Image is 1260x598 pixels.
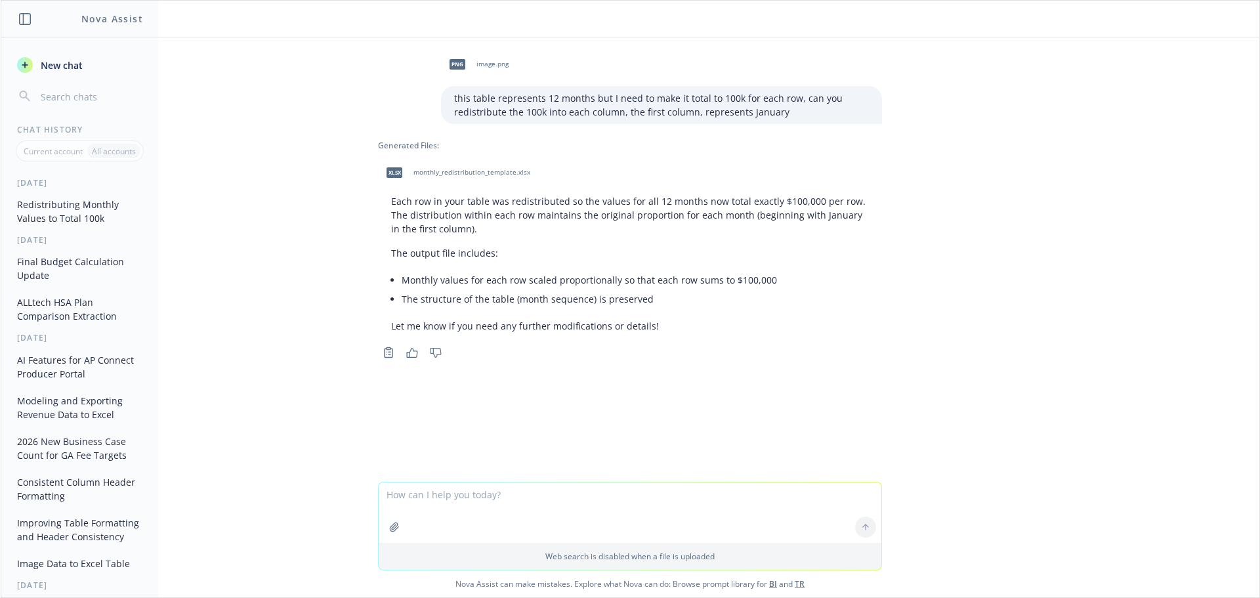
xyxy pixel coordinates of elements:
[769,578,777,589] a: BI
[391,319,869,333] p: Let me know if you need any further modifications or details!
[425,343,446,362] button: Thumbs down
[378,156,533,189] div: xlsxmonthly_redistribution_template.xlsx
[1,332,158,343] div: [DATE]
[441,48,511,81] div: pngimage.png
[38,87,142,106] input: Search chats
[795,578,805,589] a: TR
[12,251,148,286] button: Final Budget Calculation Update
[12,390,148,425] button: Modeling and Exporting Revenue Data to Excel
[38,58,83,72] span: New chat
[81,12,143,26] h1: Nova Assist
[12,553,148,574] button: Image Data to Excel Table
[383,347,394,358] svg: Copy to clipboard
[454,91,869,119] p: this table represents 12 months but I need to make it total to 100k for each row, can you redistr...
[450,59,465,69] span: png
[6,570,1254,597] span: Nova Assist can make mistakes. Explore what Nova can do: Browse prompt library for and
[12,194,148,229] button: Redistributing Monthly Values to Total 100k
[12,512,148,547] button: Improving Table Formatting and Header Consistency
[12,291,148,327] button: ALLtech HSA Plan Comparison Extraction
[12,53,148,77] button: New chat
[12,471,148,507] button: Consistent Column Header Formatting
[402,270,869,289] li: Monthly values for each row scaled proportionally so that each row sums to $100,000
[92,146,136,157] p: All accounts
[24,146,83,157] p: Current account
[387,551,873,562] p: Web search is disabled when a file is uploaded
[1,580,158,591] div: [DATE]
[402,289,869,309] li: The structure of the table (month sequence) is preserved
[387,167,402,177] span: xlsx
[1,177,158,188] div: [DATE]
[12,349,148,385] button: AI Features for AP Connect Producer Portal
[1,234,158,246] div: [DATE]
[413,168,530,177] span: monthly_redistribution_template.xlsx
[378,140,882,151] div: Generated Files:
[391,246,869,260] p: The output file includes:
[1,124,158,135] div: Chat History
[476,60,509,68] span: image.png
[12,431,148,466] button: 2026 New Business Case Count for GA Fee Targets
[391,194,869,236] p: Each row in your table was redistributed so the values for all 12 months now total exactly $100,0...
